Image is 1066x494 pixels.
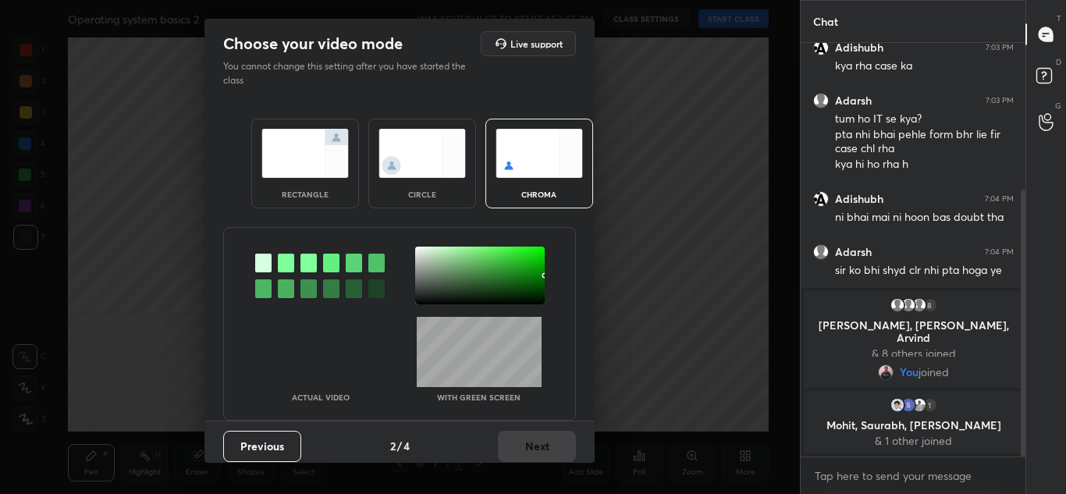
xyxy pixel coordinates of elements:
div: rectangle [274,190,336,198]
div: kya hi ho rha h [835,157,1014,172]
img: default.png [911,297,926,313]
div: circle [391,190,453,198]
h2: Choose your video mode [223,34,403,54]
img: d2384138f60c4c5aac30c971995c5891.png [813,191,829,207]
h6: Adishubh [835,41,883,55]
div: 7:03 PM [986,43,1014,52]
img: 5e7d78be74424a93b69e3b6a16e44824.jpg [878,364,894,380]
button: Previous [223,431,301,462]
div: grid [801,43,1026,457]
p: With green screen [437,393,521,401]
p: G [1055,100,1061,112]
p: D [1056,56,1061,68]
img: default.png [813,244,829,260]
p: [PERSON_NAME], [PERSON_NAME], Arvind [814,319,1013,344]
div: 1 [922,397,937,413]
p: & 1 other joined [814,435,1013,447]
h5: Live support [510,39,563,48]
div: 7:04 PM [985,247,1014,257]
h4: / [397,438,402,454]
div: kya rha case ka [835,59,1014,74]
div: 7:04 PM [985,194,1014,204]
img: d2384138f60c4c5aac30c971995c5891.png [813,40,829,55]
div: sir ko bhi shyd clr nhi pta hoga ye [835,263,1014,279]
img: 192ecf7b3e3b461f99ed54bb45c7ae54.jpg [889,397,904,413]
img: default.png [900,297,915,313]
h6: Adishubh [835,192,883,206]
h6: Adarsh [835,245,872,259]
p: Chat [801,1,851,42]
h6: Adarsh [835,94,872,108]
div: ni bhai mai ni hoon bas doubt tha [835,210,1014,226]
img: 7ecd59e9748d4ff8afe59df288799a9d.jpg [911,397,926,413]
img: default.png [889,297,904,313]
img: normalScreenIcon.ae25ed63.svg [261,129,349,178]
p: T [1057,12,1061,24]
img: circleScreenIcon.acc0effb.svg [378,129,466,178]
div: 8 [922,297,937,313]
h4: 2 [390,438,396,454]
h4: 4 [403,438,410,454]
div: pta nhi bhai pehle form bhr lie fir case chl rha [835,127,1014,157]
p: & 8 others joined [814,347,1013,360]
span: joined [919,366,949,378]
p: You cannot change this setting after you have started the class [223,59,476,87]
div: 7:03 PM [986,96,1014,105]
div: tum ho IT se kya? [835,112,1014,127]
img: default.png [813,93,829,108]
span: You [900,366,919,378]
p: Actual Video [292,393,350,401]
div: chroma [508,190,570,198]
img: 6a9722077ed543a7ad763d8f80dd574d.jpg [900,397,915,413]
p: Mohit, Saurabh, [PERSON_NAME] [814,419,1013,432]
img: chromaScreenIcon.c19ab0a0.svg [496,129,583,178]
